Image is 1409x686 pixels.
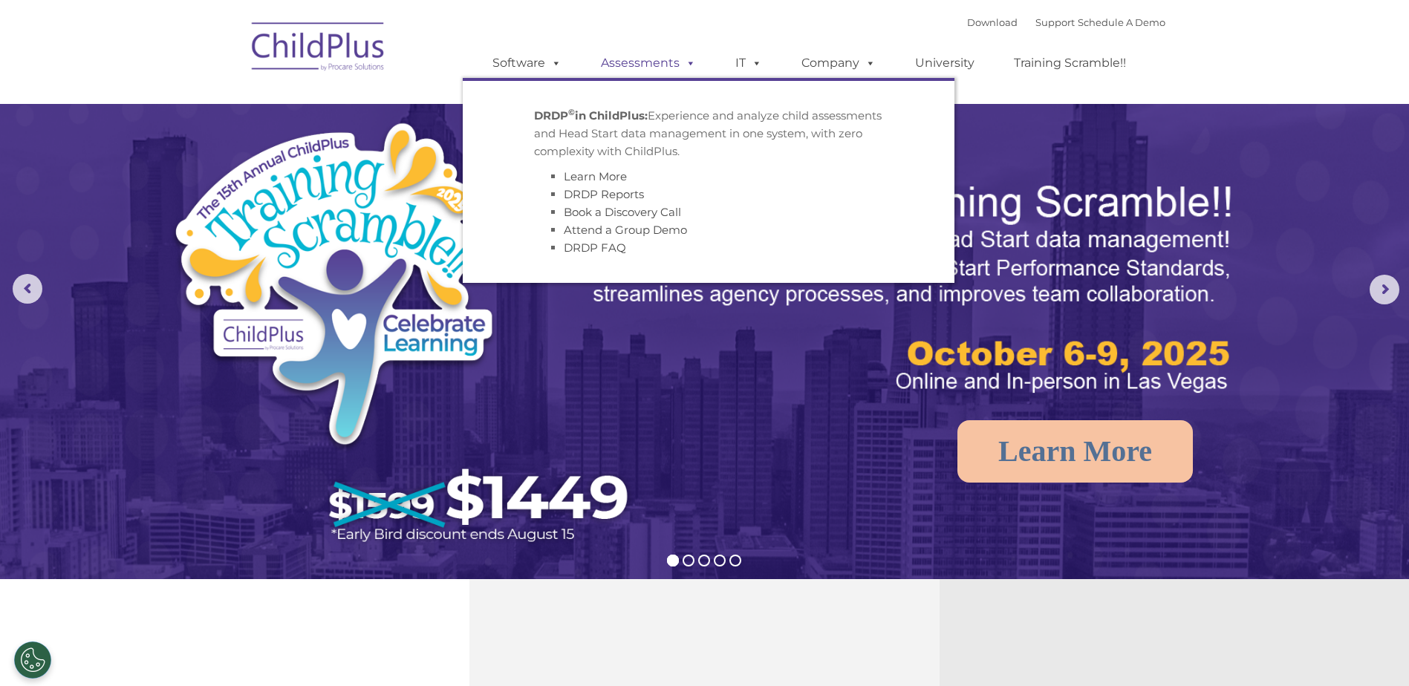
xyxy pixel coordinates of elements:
font: | [967,16,1165,28]
iframe: Chat Widget [1335,615,1409,686]
a: Assessments [586,48,711,78]
a: IT [720,48,777,78]
a: Software [478,48,576,78]
a: DRDP Reports [564,187,644,201]
button: Cookies Settings [14,641,51,679]
strong: DRDP in ChildPlus: [534,108,648,122]
a: University [900,48,989,78]
a: DRDP FAQ [564,241,626,255]
a: Training Scramble!! [999,48,1141,78]
img: ChildPlus by Procare Solutions [244,12,393,86]
a: Attend a Group Demo [564,223,687,237]
p: Experience and analyze child assessments and Head Start data management in one system, with zero ... [534,107,883,160]
a: Learn More [957,420,1193,483]
a: Support [1035,16,1075,28]
span: Last name [206,98,252,109]
sup: © [568,107,575,117]
a: Learn More [564,169,627,183]
a: Book a Discovery Call [564,205,681,219]
span: Phone number [206,159,270,170]
a: Download [967,16,1018,28]
a: Schedule A Demo [1078,16,1165,28]
a: Company [787,48,891,78]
